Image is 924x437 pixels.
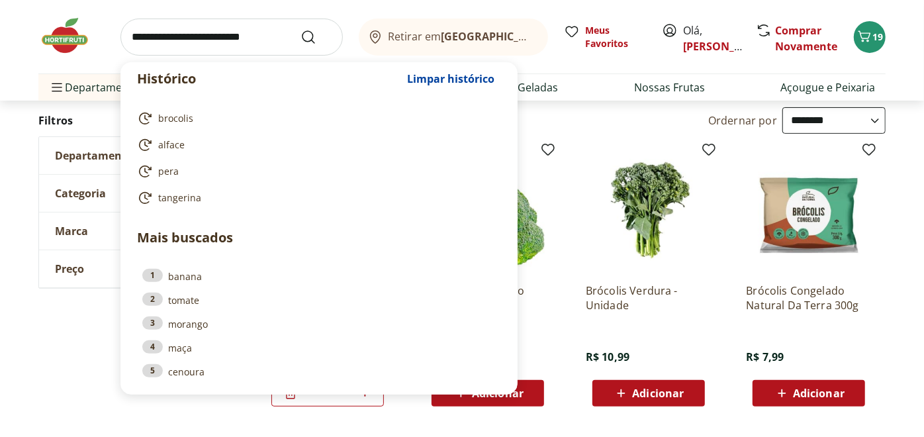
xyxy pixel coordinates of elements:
[39,137,238,174] button: Departamento
[142,316,496,331] a: 3morango
[49,72,65,103] button: Menu
[407,73,494,84] span: Limpar histórico
[158,138,185,152] span: alface
[400,63,501,95] button: Limpar histórico
[586,147,712,273] img: Brócolis Verdura - Unidade
[137,164,496,179] a: pera
[683,39,769,54] a: [PERSON_NAME]
[746,147,872,273] img: Brócolis Congelado Natural Da Terra 300g
[592,380,705,407] button: Adicionar
[38,107,238,134] h2: Filtros
[137,70,400,88] p: Histórico
[142,340,163,354] div: 4
[793,388,845,399] span: Adicionar
[158,165,179,178] span: pera
[39,213,238,250] button: Marca
[55,224,88,238] span: Marca
[142,364,163,377] div: 5
[137,190,496,206] a: tangerina
[137,137,496,153] a: alface
[854,21,886,53] button: Carrinho
[142,269,163,282] div: 1
[120,19,343,56] input: search
[586,350,629,364] span: R$ 10,99
[632,388,684,399] span: Adicionar
[137,228,501,248] p: Mais buscados
[158,191,201,205] span: tangerina
[55,187,106,200] span: Categoria
[775,23,837,54] a: Comprar Novamente
[634,79,705,95] a: Nossas Frutas
[746,283,872,313] a: Brócolis Congelado Natural Da Terra 300g
[472,388,524,399] span: Adicionar
[300,29,332,45] button: Submit Search
[753,380,865,407] button: Adicionar
[359,19,548,56] button: Retirar em[GEOGRAPHIC_DATA]/[GEOGRAPHIC_DATA]
[142,364,496,379] a: 5cenoura
[441,29,665,44] b: [GEOGRAPHIC_DATA]/[GEOGRAPHIC_DATA]
[49,72,144,103] span: Departamentos
[142,293,163,306] div: 2
[55,149,133,162] span: Departamento
[39,175,238,212] button: Categoria
[585,24,646,50] span: Meus Favoritos
[55,262,84,275] span: Preço
[38,16,105,56] img: Hortifruti
[708,113,777,128] label: Ordernar por
[158,112,193,125] span: brocolis
[586,283,712,313] a: Brócolis Verdura - Unidade
[142,316,163,330] div: 3
[683,23,742,54] span: Olá,
[142,340,496,355] a: 4maça
[746,350,784,364] span: R$ 7,99
[564,24,646,50] a: Meus Favoritos
[780,79,875,95] a: Açougue e Peixaria
[142,293,496,307] a: 2tomate
[872,30,883,43] span: 19
[389,30,535,42] span: Retirar em
[137,111,496,126] a: brocolis
[39,250,238,287] button: Preço
[142,269,496,283] a: 1banana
